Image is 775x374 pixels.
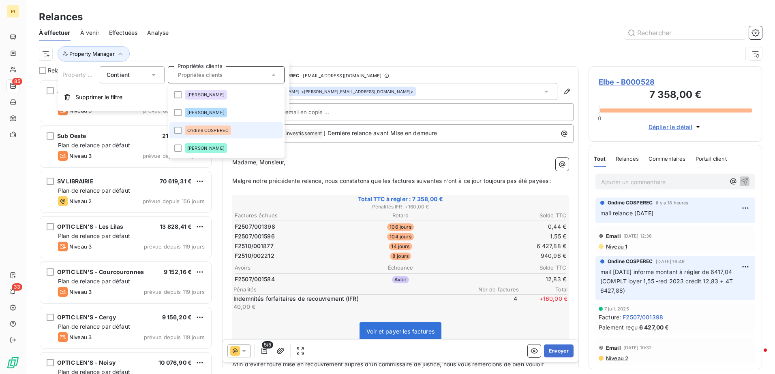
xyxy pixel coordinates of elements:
span: Madame, Monsieur, [232,159,286,166]
span: À effectuer [39,29,71,37]
th: Solde TTC [456,211,567,220]
th: Factures échues [234,211,345,220]
span: Niveau 1 [605,243,627,250]
span: + 160,00 € [519,295,567,311]
span: Niveau 3 [69,153,92,159]
span: Tout [594,155,606,162]
span: Plan de relance par défaut [58,142,130,149]
span: Plan de relance par défaut [58,323,130,330]
td: 0,44 € [456,222,567,231]
span: Portail client [696,155,727,162]
span: F2510/001877 [235,242,274,250]
th: Avoirs [234,263,345,272]
span: Analyse [147,29,169,37]
span: 7 juil. 2025 [604,306,629,311]
span: Avoir [392,276,409,283]
p: 40,00 € [233,303,467,311]
span: prévue depuis 169 jours [143,153,205,159]
span: mail [DATE] informe montant à régler de 6417,04 (COMPLT loyer 1,55 -red 2023 crédit 12,83 + 4T 64... [600,268,734,294]
span: ] Dernière relance avant Mise en demeure [323,130,437,136]
td: 12,83 € [456,275,567,284]
span: OPTIC LEN'S - Courcouronnes [57,268,144,275]
span: 4 [469,295,517,311]
input: Adresse email en copie ... [263,106,350,118]
span: Sub Oeste [57,132,86,139]
span: 104 jours [387,233,413,240]
span: À venir [80,29,99,37]
div: PI [6,5,19,18]
span: Property Manager [69,51,115,57]
span: F2507/001596 [235,232,275,240]
span: Niveau 2 [605,355,628,361]
span: Niveau 3 [69,289,92,295]
th: Échéance [345,263,456,272]
span: [DATE] 12:36 [623,234,652,238]
span: Niveau 2 [69,198,92,204]
td: 1,55 € [456,232,567,241]
span: Pénalités IFR : + 160,00 € [233,203,567,210]
span: Email [606,344,621,351]
span: prévue depuis 119 jours [144,334,205,340]
span: Pierres Investissement [265,129,323,138]
span: Property Manager [62,71,112,78]
div: <[PERSON_NAME][EMAIL_ADDRESS][DOMAIN_NAME]> [265,89,413,94]
span: OPTIC LEN'S - Les Lilas [57,223,123,230]
span: 21 511,41 € [162,132,192,139]
span: Supprimer le filtre [75,93,122,101]
span: Ondine COSPEREC [608,199,653,206]
span: OPTIC LEN'S - Noisy [57,359,116,366]
span: Email [606,233,621,239]
td: 6 427,88 € [456,242,567,251]
span: Plan de relance par défaut [58,187,130,194]
td: 940,96 € [456,251,567,260]
button: Supprimer le filtre [58,88,289,106]
span: Total TTC à régler : 7 358,00 € [233,195,567,203]
span: 9 152,16 € [164,268,192,275]
span: [DATE] 10:32 [623,345,652,350]
span: 9 156,20 € [162,314,192,321]
button: Property Manager [58,46,130,62]
span: 6 427,00 € [639,323,669,331]
span: Plan de relance par défaut [58,278,130,285]
div: grid [39,79,212,374]
span: Niveau 3 [69,334,92,340]
span: Facture : [599,313,621,321]
span: Pénalités [233,286,470,293]
span: mail relance [DATE] [600,210,653,217]
span: 8 jours [390,253,411,260]
span: Paiement reçu [599,323,638,331]
span: SV LIBRAIRIE [57,178,94,185]
input: Rechercher [624,26,746,39]
iframe: Intercom live chat [747,346,767,366]
span: Total [519,286,567,293]
span: [DATE] 16:49 [656,259,685,264]
h3: 7 358,00 € [599,87,752,104]
span: 13 828,41 € [160,223,192,230]
span: Commentaires [649,155,686,162]
span: F2507/001398 [623,313,663,321]
span: Elbe - B000528 [599,76,752,87]
button: Envoyer [544,344,574,357]
span: Plan de relance par défaut [58,232,130,239]
img: Logo LeanPay [6,356,19,369]
span: il y a 18 heures [656,200,688,205]
th: Retard [345,211,456,220]
span: 85 [12,78,22,85]
th: Solde TTC [456,263,567,272]
td: F2507/001584 [234,275,345,284]
span: [PERSON_NAME] [187,110,225,115]
span: [PERSON_NAME] [187,92,225,97]
span: Effectuées [109,29,138,37]
span: Voir et payer les factures [366,328,435,335]
span: F2507/001398 [235,223,275,231]
span: Relances [616,155,639,162]
span: Nbr de factures [470,286,519,293]
span: OPTIC LEN'S - Cergy [57,314,116,321]
span: Ondine COSPEREC [187,128,229,133]
p: Indemnités forfaitaires de recouvrement (IFR) [233,295,467,303]
button: Déplier le détail [646,122,705,132]
span: F2510/002212 [235,252,274,260]
span: prévue depuis 156 jours [143,198,205,204]
span: 14 jours [389,243,412,250]
span: Affiliation CHECY [57,87,107,94]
